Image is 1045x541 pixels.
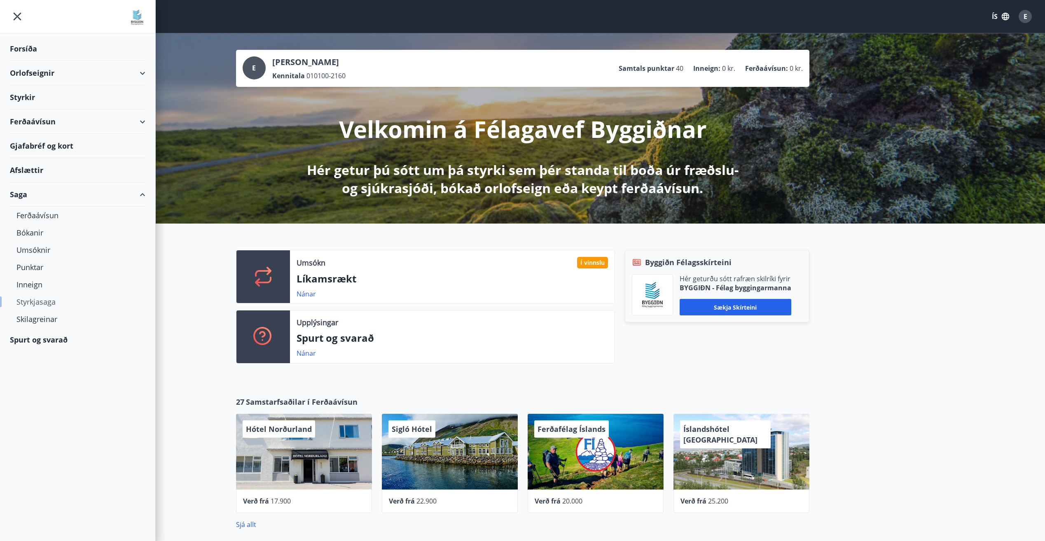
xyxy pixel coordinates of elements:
div: Ferðaávísun [10,110,145,134]
span: Hótel Norðurland [246,424,312,434]
span: E [252,63,256,72]
p: Hér geturðu sótt rafræn skilríki fyrir [680,274,791,283]
div: Saga [10,182,145,207]
div: Orlofseignir [10,61,145,85]
img: BKlGVmlTW1Qrz68WFGMFQUcXHWdQd7yePWMkvn3i.png [638,281,666,309]
span: Verð frá [680,497,706,506]
p: Inneign : [693,64,720,73]
p: Samtals punktar [619,64,674,73]
p: Umsókn [297,257,325,268]
a: Sjá allt [236,520,256,529]
div: Inneign [16,276,139,293]
div: Styrkjasaga [16,293,139,310]
span: Byggiðn Félagsskírteini [645,257,732,268]
button: menu [10,9,25,24]
p: Velkomin á Félagavef Byggiðnar [339,113,706,145]
span: Verð frá [535,497,561,506]
p: Líkamsrækt [297,272,608,286]
div: Afslættir [10,158,145,182]
div: Ferðaávísun [16,207,139,224]
img: union_logo [129,9,145,26]
div: Punktar [16,259,139,276]
span: 0 kr. [722,64,735,73]
span: 27 [236,396,244,407]
p: Hér getur þú sótt um þá styrki sem þér standa til boða úr fræðslu- og sjúkrasjóði, bókað orlofsei... [305,161,740,197]
button: Sækja skírteini [680,299,791,315]
p: BYGGIÐN - Félag byggingarmanna [680,283,791,292]
span: 22.900 [416,497,437,506]
div: Forsíða [10,37,145,61]
button: E [1015,7,1035,26]
span: 40 [676,64,683,73]
div: Skilagreinar [16,310,139,328]
div: Gjafabréf og kort [10,134,145,158]
span: Verð frá [243,497,269,506]
span: 010100-2160 [306,71,346,80]
span: 25.200 [708,497,728,506]
a: Nánar [297,349,316,358]
p: Ferðaávísun : [745,64,788,73]
p: Spurt og svarað [297,331,608,345]
span: Sigló Hótel [392,424,432,434]
p: [PERSON_NAME] [272,56,346,68]
span: 17.900 [271,497,291,506]
a: Nánar [297,289,316,298]
p: Upplýsingar [297,317,338,328]
span: Verð frá [389,497,415,506]
span: Íslandshótel [GEOGRAPHIC_DATA] [683,424,757,445]
div: Spurt og svarað [10,328,145,352]
div: Í vinnslu [577,257,608,268]
span: 0 kr. [790,64,803,73]
p: Kennitala [272,71,305,80]
div: Styrkir [10,85,145,110]
div: Umsóknir [16,241,139,259]
button: ÍS [987,9,1014,24]
span: E [1024,12,1027,21]
span: Ferðafélag Íslands [538,424,605,434]
div: Bókanir [16,224,139,241]
span: Samstarfsaðilar í Ferðaávísun [246,396,358,407]
span: 20.000 [562,497,582,506]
